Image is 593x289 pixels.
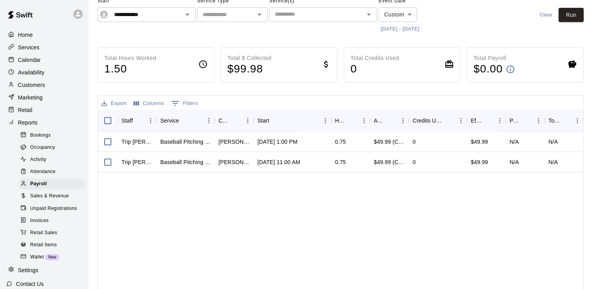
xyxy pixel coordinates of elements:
[19,129,88,141] a: Bookings
[473,54,515,62] p: Total Payroll
[548,158,558,166] div: N/A
[409,110,467,132] div: Credits Used
[16,280,44,288] p: Contact Us
[548,138,558,146] div: N/A
[104,62,156,76] h4: 1.50
[331,110,370,132] div: Hours
[19,227,88,239] a: Retail Sales
[19,251,88,263] a: WalletNew
[122,110,133,132] div: Staff
[19,240,85,251] div: Retail Items
[18,119,38,126] p: Reports
[30,253,44,261] span: Wallet
[258,110,269,132] div: Start
[510,138,519,146] div: N/A
[510,110,522,132] div: Pay Rate
[30,192,69,200] span: Sales & Revenue
[179,115,190,126] button: Sort
[483,115,494,126] button: Sort
[374,138,405,146] div: $49.99 (Card)
[19,215,85,226] div: Invoices
[19,202,88,215] a: Unpaid Registrations
[571,115,583,126] button: Menu
[386,115,397,126] button: Sort
[18,106,33,114] p: Retail
[6,104,82,116] a: Retail
[374,110,386,132] div: Amount Paid
[242,115,254,126] button: Menu
[379,7,417,22] div: Custom
[397,115,409,126] button: Menu
[350,62,399,76] h4: 0
[145,115,156,126] button: Menu
[156,110,215,132] div: Service
[6,79,82,91] a: Customers
[18,69,45,76] p: Availability
[18,81,45,89] p: Customers
[6,117,82,128] div: Reports
[227,62,272,76] h4: $ 99.98
[160,110,179,132] div: Service
[335,158,346,166] div: 0.75
[258,158,300,166] div: Sep 20, 2025, 11:00 AM
[19,178,88,190] a: Payroll
[19,154,85,165] div: Activity
[219,110,231,132] div: Customer
[203,115,215,126] button: Menu
[560,115,571,126] button: Sort
[471,110,483,132] div: Effective Price
[19,191,85,202] div: Sales & Revenue
[30,168,56,176] span: Attendance
[215,110,254,132] div: Customer
[335,110,347,132] div: Hours
[413,158,416,166] div: 0
[30,132,51,139] span: Bookings
[473,62,502,76] h4: $ 0.00
[19,252,85,263] div: WalletNew
[19,239,88,251] a: Retail Items
[269,115,280,126] button: Sort
[19,154,88,166] a: Activity
[219,158,250,166] div: Leslie Wells
[100,98,129,110] button: Export
[169,97,200,110] button: Show filters
[104,54,156,62] p: Total Hours Worked
[319,115,331,126] button: Menu
[254,9,265,20] button: Open
[413,110,444,132] div: Credits Used
[132,98,166,110] button: Select columns
[370,110,409,132] div: Amount Paid
[533,115,544,126] button: Menu
[350,54,399,62] p: Total Credits Used
[19,203,85,214] div: Unpaid Registrations
[30,205,77,213] span: Unpaid Registrations
[122,138,152,146] div: Trip Ancheta
[30,217,49,225] span: Invoices
[559,8,584,22] button: Run
[6,42,82,53] a: Services
[30,241,57,249] span: Retail Items
[182,9,193,20] button: Open
[6,54,82,66] a: Calendar
[6,67,82,78] div: Availability
[19,141,88,154] a: Occupancy
[19,215,88,227] a: Invoices
[18,56,41,64] p: Calendar
[18,43,40,51] p: Services
[379,23,421,35] button: [DATE] - [DATE]
[510,158,519,166] div: N/A
[467,132,506,152] div: $49.99
[347,115,358,126] button: Sort
[374,158,405,166] div: $49.99 (Card)
[30,156,46,164] span: Activity
[45,255,59,259] span: New
[6,92,82,103] a: Marketing
[30,180,47,188] span: Payroll
[219,138,250,146] div: Leslie Wells
[122,158,152,166] div: Trip Ancheta
[544,110,583,132] div: Total Pay
[533,8,559,22] button: Clear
